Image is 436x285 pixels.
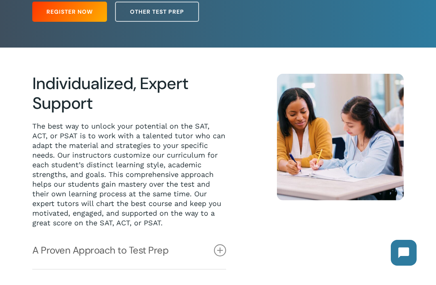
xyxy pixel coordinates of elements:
[32,232,226,269] a: A Proven Approach to Test Prep
[383,232,425,274] iframe: Chatbot
[32,74,226,114] h2: Individualized, Expert Support
[32,121,226,228] p: The best way to unlock your potential on the SAT, ACT, or PSAT is to work with a talented tutor w...
[115,2,199,22] a: Other Test Prep
[46,8,93,16] span: Register Now
[130,8,184,16] span: Other Test Prep
[32,2,107,22] a: Register Now
[277,74,404,200] img: 1 on 1 14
